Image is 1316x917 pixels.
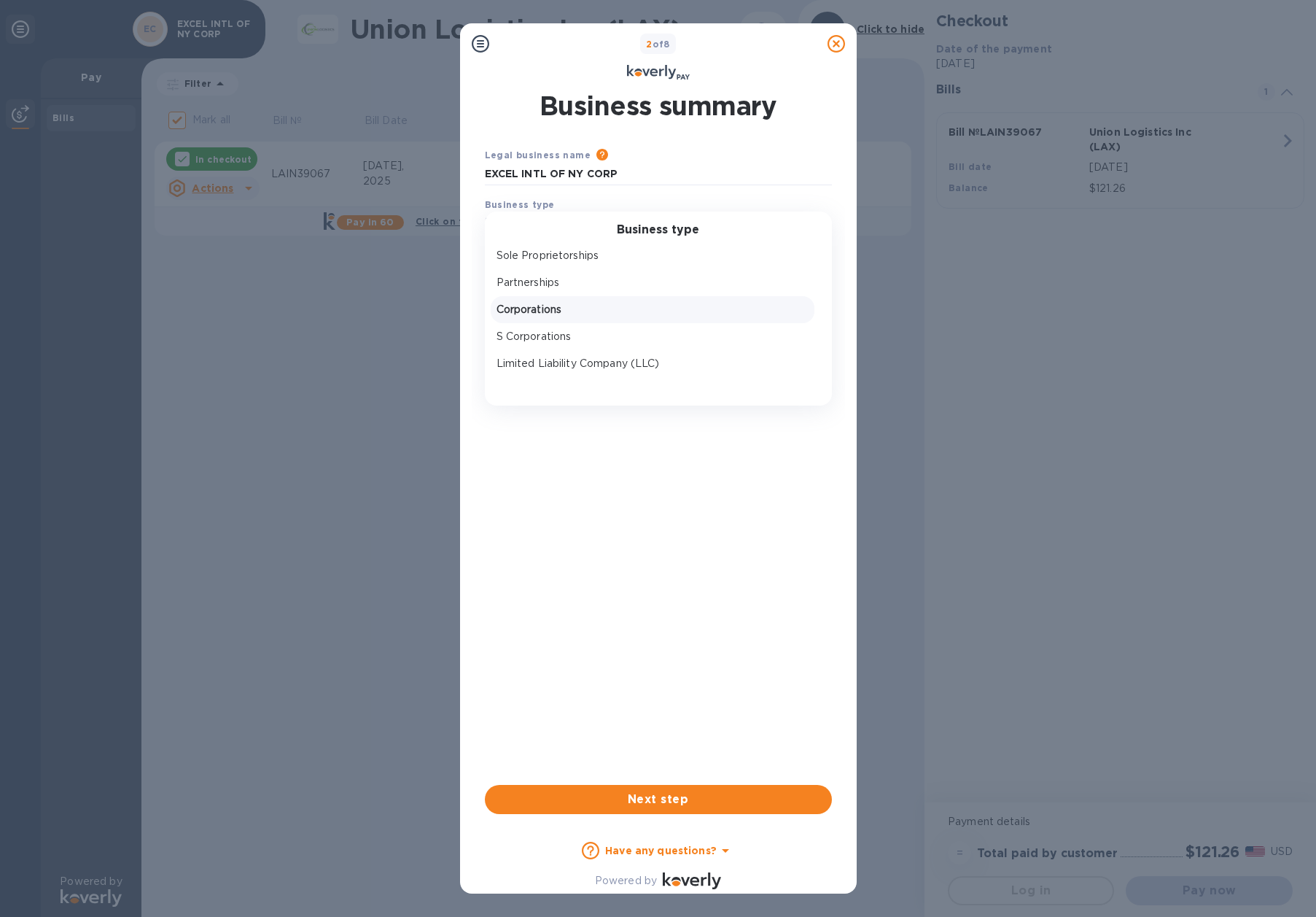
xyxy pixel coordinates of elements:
button: Next step [485,785,832,814]
b: Have any questions? [605,845,717,856]
h1: Business summary [540,88,776,124]
p: Sole Proprietorships [497,248,809,263]
p: Corporations [497,302,809,317]
b: of 8 [646,39,670,50]
span: 2 [646,39,652,50]
p: Limited Liability Company (LLC) [497,356,809,371]
input: Enter legal business name [485,163,832,185]
p: Powered by [595,873,657,889]
h3: Business type [617,223,699,237]
b: Business type [485,199,555,210]
b: Legal business name [485,150,591,160]
span: Next step [497,791,820,808]
p: S Corporations [497,329,809,344]
p: Select business type [485,214,591,230]
p: Partnerships [497,275,809,290]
